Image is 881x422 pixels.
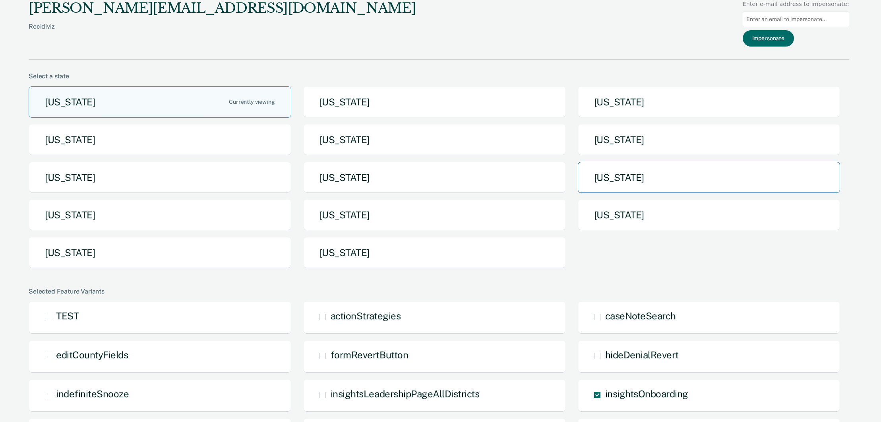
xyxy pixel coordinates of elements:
[578,162,840,193] button: [US_STATE]
[56,310,79,321] span: TEST
[743,12,849,27] input: Enter an email to impersonate...
[303,162,566,193] button: [US_STATE]
[29,124,291,156] button: [US_STATE]
[743,30,794,47] button: Impersonate
[331,388,480,399] span: insightsLeadershipPageAllDistricts
[29,288,849,295] div: Selected Feature Variants
[56,349,128,360] span: editCountyFields
[578,124,840,156] button: [US_STATE]
[29,162,291,193] button: [US_STATE]
[29,23,416,43] div: Recidiviz
[331,310,401,321] span: actionStrategies
[303,124,566,156] button: [US_STATE]
[605,310,676,321] span: caseNoteSearch
[29,237,291,268] button: [US_STATE]
[605,388,688,399] span: insightsOnboarding
[605,349,679,360] span: hideDenialRevert
[56,388,129,399] span: indefiniteSnooze
[29,72,849,80] div: Select a state
[578,199,840,231] button: [US_STATE]
[303,199,566,231] button: [US_STATE]
[303,86,566,118] button: [US_STATE]
[29,199,291,231] button: [US_STATE]
[303,237,566,268] button: [US_STATE]
[29,86,291,118] button: [US_STATE]
[331,349,408,360] span: formRevertButton
[578,86,840,118] button: [US_STATE]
